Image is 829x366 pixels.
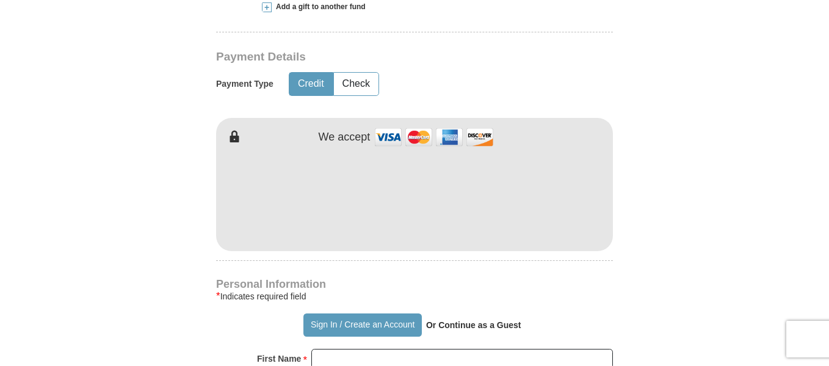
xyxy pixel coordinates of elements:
[289,73,333,95] button: Credit
[426,320,521,330] strong: Or Continue as a Guest
[303,313,421,337] button: Sign In / Create an Account
[216,79,273,89] h5: Payment Type
[216,279,613,289] h4: Personal Information
[272,2,366,12] span: Add a gift to another fund
[334,73,378,95] button: Check
[373,124,495,150] img: credit cards accepted
[216,50,527,64] h3: Payment Details
[216,289,613,304] div: Indicates required field
[319,131,371,144] h4: We accept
